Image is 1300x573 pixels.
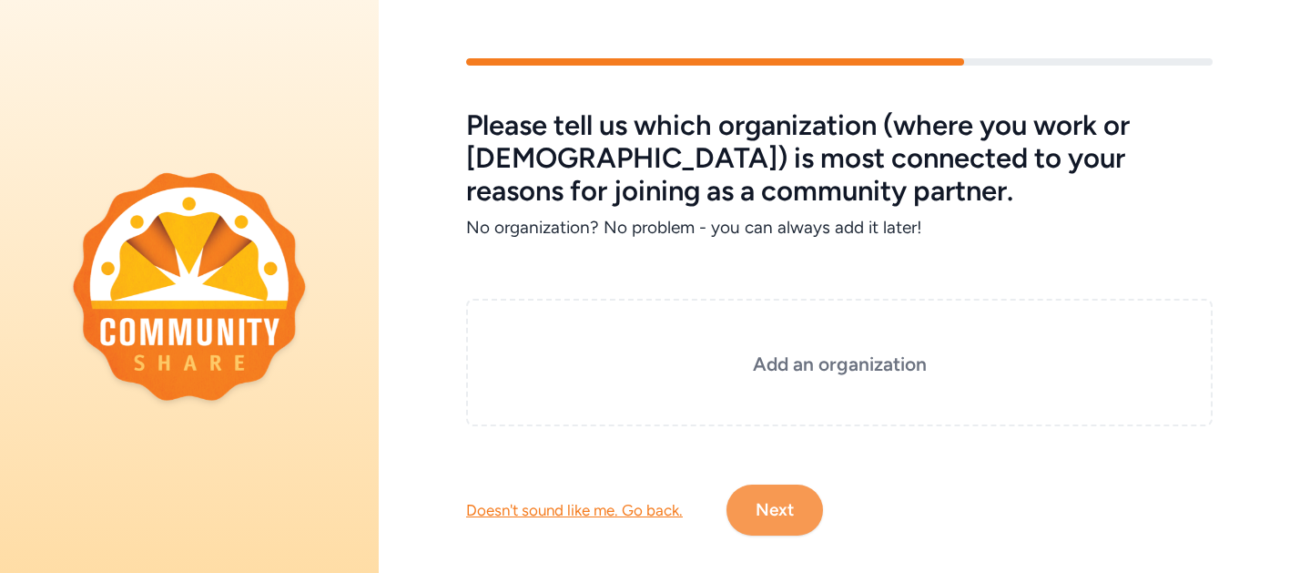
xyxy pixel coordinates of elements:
h5: Please tell us which organization (where you work or [DEMOGRAPHIC_DATA]) is most connected to you... [466,109,1213,208]
span: No organization? No problem - you can always add it later! [466,215,1213,240]
img: logo [73,172,306,400]
button: Next [726,485,823,536]
h3: Add an organization [512,352,1167,377]
div: Doesn't sound like me. Go back. [466,499,683,521]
